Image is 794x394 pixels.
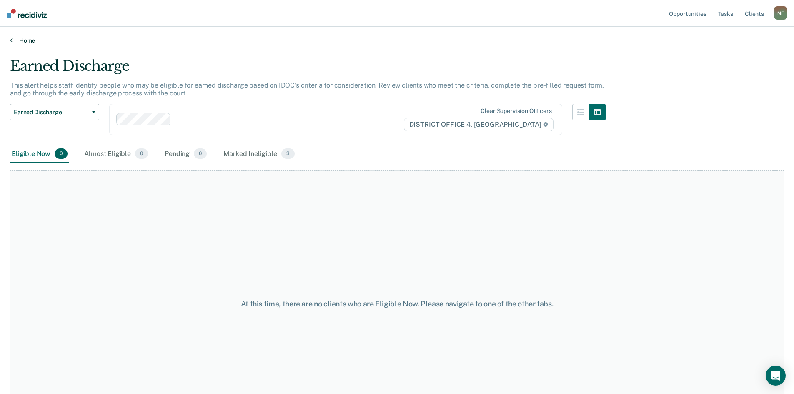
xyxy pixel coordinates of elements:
span: 0 [135,148,148,159]
span: 3 [281,148,295,159]
span: 0 [194,148,207,159]
div: Clear supervision officers [481,108,551,115]
div: At this time, there are no clients who are Eligible Now. Please navigate to one of the other tabs. [204,299,591,309]
div: Eligible Now0 [10,145,69,163]
div: Marked Ineligible3 [222,145,296,163]
img: Recidiviz [7,9,47,18]
p: This alert helps staff identify people who may be eligible for earned discharge based on IDOC’s c... [10,81,604,97]
button: Earned Discharge [10,104,99,120]
div: Almost Eligible0 [83,145,150,163]
div: Pending0 [163,145,208,163]
span: DISTRICT OFFICE 4, [GEOGRAPHIC_DATA] [404,118,554,131]
a: Home [10,37,784,44]
button: MF [774,6,787,20]
span: 0 [55,148,68,159]
div: Earned Discharge [10,58,606,81]
span: Earned Discharge [14,109,89,116]
div: M F [774,6,787,20]
div: Open Intercom Messenger [766,366,786,386]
